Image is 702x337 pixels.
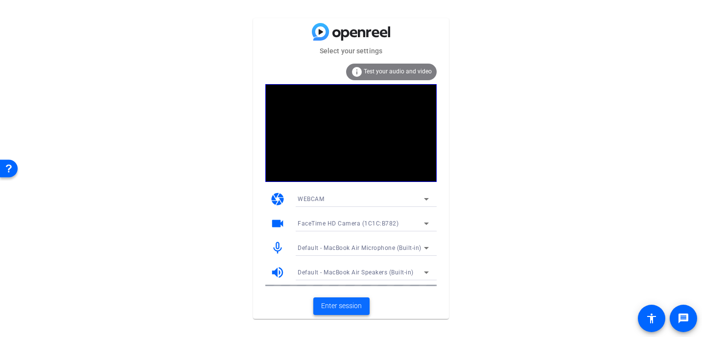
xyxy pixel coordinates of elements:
span: Default - MacBook Air Microphone (Built-in) [298,245,421,251]
mat-icon: accessibility [646,313,657,324]
span: Default - MacBook Air Speakers (Built-in) [298,269,414,276]
mat-icon: camera [270,192,285,206]
img: blue-gradient.svg [312,23,390,40]
span: WEBCAM [298,196,324,202]
span: Enter session [321,301,362,311]
span: Test your audio and video [364,68,432,75]
mat-icon: info [351,66,363,78]
mat-icon: videocam [270,216,285,231]
mat-icon: volume_up [270,265,285,280]
mat-icon: message [678,313,689,324]
mat-card-subtitle: Select your settings [253,45,449,56]
button: Enter session [313,297,370,315]
span: FaceTime HD Camera (1C1C:B782) [298,220,398,227]
mat-icon: mic_none [270,241,285,255]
